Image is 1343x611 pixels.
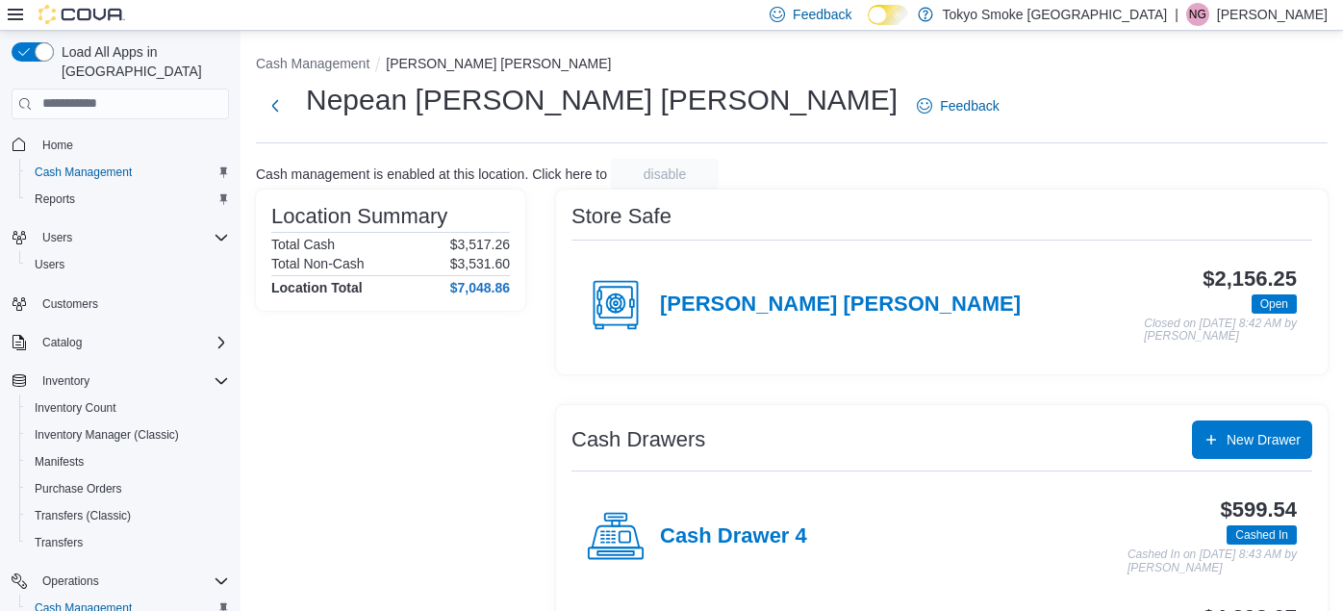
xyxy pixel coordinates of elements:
h3: Store Safe [571,205,671,228]
h3: Location Summary [271,205,447,228]
a: Manifests [27,450,91,473]
h4: Location Total [271,280,363,295]
span: Home [42,138,73,153]
span: Transfers (Classic) [35,508,131,523]
span: Inventory Manager (Classic) [27,423,229,446]
button: Inventory Manager (Classic) [19,421,237,448]
span: Catalog [35,331,229,354]
span: Purchase Orders [27,477,229,500]
a: Inventory Count [27,396,124,420]
p: Cash management is enabled at this location. Click here to [256,166,607,182]
button: Manifests [19,448,237,475]
span: Cashed In [1227,525,1297,545]
h6: Total Non-Cash [271,256,365,271]
button: Inventory [35,369,97,393]
p: Tokyo Smoke [GEOGRAPHIC_DATA] [943,3,1168,26]
span: Feedback [940,96,999,115]
span: Transfers [27,531,229,554]
button: Users [19,251,237,278]
a: Cash Management [27,161,139,184]
span: Load All Apps in [GEOGRAPHIC_DATA] [54,42,229,81]
span: Customers [35,292,229,316]
span: Feedback [793,5,851,24]
p: Cashed In on [DATE] 8:43 AM by [PERSON_NAME] [1128,548,1297,574]
a: Transfers (Classic) [27,504,139,527]
button: Catalog [4,329,237,356]
span: Inventory Count [27,396,229,420]
span: Users [42,230,72,245]
span: Open [1260,295,1288,313]
span: Inventory Count [35,400,116,416]
h4: Cash Drawer 4 [660,524,807,549]
h6: Total Cash [271,237,335,252]
span: Catalog [42,335,82,350]
button: Cash Management [256,56,369,71]
a: Transfers [27,531,90,554]
h4: [PERSON_NAME] [PERSON_NAME] [660,293,1021,318]
span: disable [644,165,686,184]
button: Next [256,87,294,125]
span: Inventory [35,369,229,393]
span: Transfers (Classic) [27,504,229,527]
span: Reports [35,191,75,207]
h4: $7,048.86 [450,280,510,295]
a: Users [27,253,72,276]
button: [PERSON_NAME] [PERSON_NAME] [386,56,611,71]
button: Operations [35,570,107,593]
button: Catalog [35,331,89,354]
nav: An example of EuiBreadcrumbs [256,54,1328,77]
h3: $599.54 [1221,498,1297,522]
h1: Nepean [PERSON_NAME] [PERSON_NAME] [306,81,898,119]
span: NG [1189,3,1206,26]
span: Users [35,257,64,272]
img: Cova [38,5,125,24]
span: Dark Mode [868,25,869,26]
a: Inventory Manager (Classic) [27,423,187,446]
span: Open [1252,294,1297,314]
span: Cash Management [35,165,132,180]
h3: $2,156.25 [1203,267,1297,291]
span: Inventory Manager (Classic) [35,427,179,443]
a: Purchase Orders [27,477,130,500]
span: Reports [27,188,229,211]
p: $3,531.60 [450,256,510,271]
input: Dark Mode [868,5,908,25]
button: Users [35,226,80,249]
a: Reports [27,188,83,211]
button: Operations [4,568,237,595]
span: Purchase Orders [35,481,122,496]
h3: Cash Drawers [571,428,705,451]
a: Home [35,134,81,157]
span: Users [27,253,229,276]
span: New Drawer [1227,430,1301,449]
button: disable [611,159,719,190]
p: $3,517.26 [450,237,510,252]
button: Transfers (Classic) [19,502,237,529]
span: Cash Management [27,161,229,184]
button: Customers [4,290,237,318]
span: Users [35,226,229,249]
span: Cashed In [1235,526,1288,544]
span: Manifests [35,454,84,470]
p: [PERSON_NAME] [1217,3,1328,26]
span: Operations [42,573,99,589]
button: Inventory Count [19,395,237,421]
button: Transfers [19,529,237,556]
a: Customers [35,293,106,316]
p: | [1175,3,1178,26]
button: Inventory [4,368,237,395]
span: Transfers [35,535,83,550]
a: Feedback [909,87,1006,125]
span: Operations [35,570,229,593]
button: Cash Management [19,159,237,186]
span: Customers [42,296,98,312]
span: Home [35,133,229,157]
button: Home [4,131,237,159]
span: Inventory [42,373,89,389]
div: Nadine Guindon [1186,3,1209,26]
span: Manifests [27,450,229,473]
button: Purchase Orders [19,475,237,502]
button: New Drawer [1192,420,1312,459]
button: Users [4,224,237,251]
button: Reports [19,186,237,213]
